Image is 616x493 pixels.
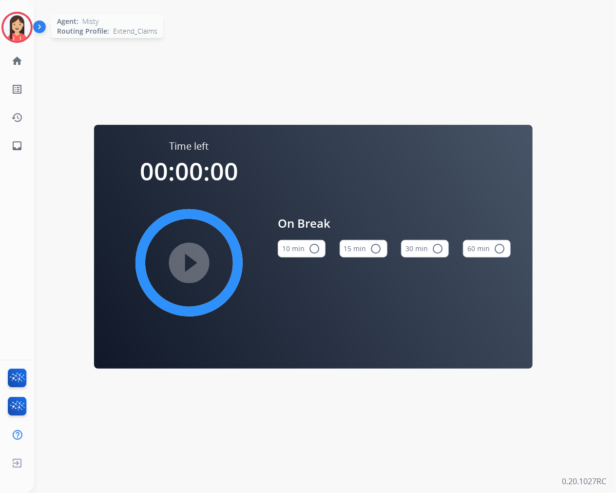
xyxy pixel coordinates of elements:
[308,243,320,255] mat-icon: radio_button_unchecked
[370,243,382,255] mat-icon: radio_button_unchecked
[82,17,98,26] span: Misty
[57,17,78,26] span: Agent:
[278,240,326,257] button: 10 min
[11,112,23,123] mat-icon: history
[113,26,157,36] span: Extend_Claims
[401,240,449,257] button: 30 min
[57,26,109,36] span: Routing Profile:
[432,243,443,255] mat-icon: radio_button_unchecked
[562,475,606,487] p: 0.20.1027RC
[140,155,238,188] span: 00:00:00
[11,55,23,67] mat-icon: home
[3,14,31,41] img: avatar
[11,83,23,95] mat-icon: list_alt
[463,240,511,257] button: 60 min
[340,240,387,257] button: 15 min
[11,140,23,152] mat-icon: inbox
[494,243,505,255] mat-icon: radio_button_unchecked
[170,139,209,153] span: Time left
[278,215,511,232] span: On Break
